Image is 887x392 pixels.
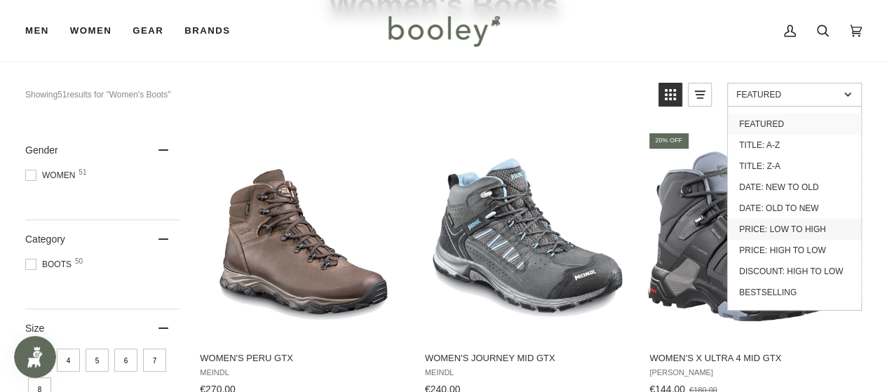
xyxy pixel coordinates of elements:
span: Brands [184,24,230,38]
a: Date: Old to New [728,198,861,219]
a: Title: A-Z [728,135,861,156]
span: Women [70,24,111,38]
span: Size [25,323,44,334]
img: Women's Peru GTX Brown - Booley Galway [198,131,409,342]
span: Gender [25,144,58,156]
a: Price: High to Low [728,240,861,261]
span: Boots [25,258,76,271]
span: Meindl [425,368,632,377]
img: Booley [382,11,505,51]
a: Bestselling [728,282,861,303]
a: Sort options [727,83,862,107]
span: Size: 7 [143,349,166,372]
span: Size: 5 [86,349,109,372]
span: Category [25,234,65,245]
span: Gear [133,24,163,38]
div: 20% off [649,133,688,148]
span: Size: 6 [114,349,137,372]
img: Salomon Women's X Ultra 4 Mid GTX Magnet / Black / Zen Blue - Booley Galway [648,131,858,342]
span: 50 [75,258,83,265]
div: Showing results for "Women's Boots" [25,83,648,107]
span: Size: 4 [57,349,80,372]
span: Women's X Ultra 4 Mid GTX [649,352,856,365]
a: Date: New to Old [728,177,861,198]
a: Featured [728,114,861,135]
span: 51 [79,169,86,176]
img: Women's Journey Mid GTX Anthrazit / Azur - Booley Galway [423,131,633,342]
span: Meindl [200,368,407,377]
b: 51 [57,90,67,100]
span: Featured [736,90,839,100]
a: View list mode [688,83,712,107]
a: View grid mode [658,83,682,107]
span: Men [25,24,49,38]
a: Title: Z-A [728,156,861,177]
a: Price: Low to High [728,219,861,240]
iframe: Button to open loyalty program pop-up [14,336,56,378]
span: [PERSON_NAME] [649,368,856,377]
span: Women's Journey Mid GTX [425,352,632,365]
ul: Sort options [727,107,862,311]
span: Women [25,169,79,182]
span: Women's Peru GTX [200,352,407,365]
a: Discount: High to Low [728,261,861,282]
